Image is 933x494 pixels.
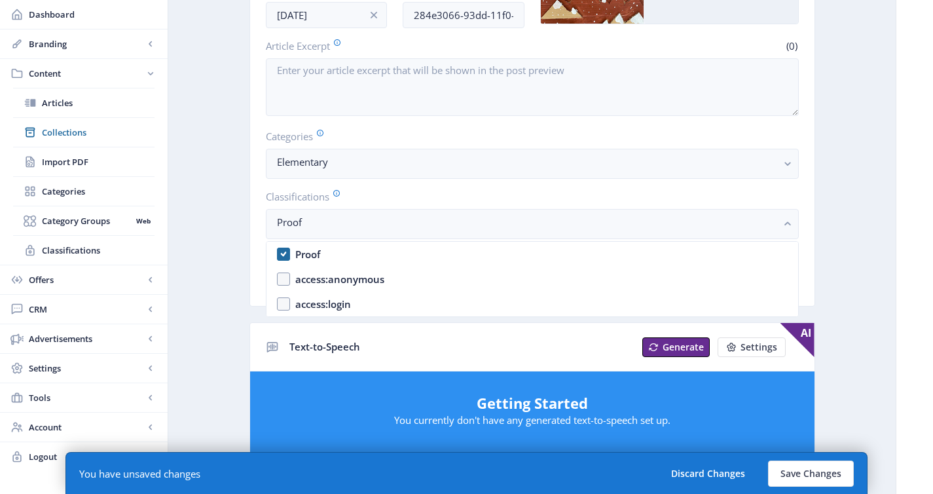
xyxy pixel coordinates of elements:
[42,185,155,198] span: Categories
[13,236,155,265] a: Classifications
[132,214,155,227] nb-badge: Web
[266,189,788,204] label: Classifications
[784,39,799,52] span: (0)
[266,129,788,143] label: Categories
[295,271,384,287] div: access:anonymous
[42,155,155,168] span: Import PDF
[663,342,704,352] span: Generate
[29,450,157,463] span: Logout
[266,2,388,28] input: Publishing Date
[718,337,786,357] button: Settings
[710,337,786,357] a: New page
[768,461,854,487] button: Save Changes
[289,340,360,353] span: Text-to-Speech
[249,322,815,459] app-collection-view: Text-to-Speech
[29,67,144,80] span: Content
[659,461,758,487] button: Discard Changes
[13,147,155,176] a: Import PDF
[403,2,524,28] input: this-is-how-a-slug-looks-like
[741,342,777,352] span: Settings
[295,296,351,312] div: access:login
[29,391,144,404] span: Tools
[277,154,777,170] nb-select-label: Elementary
[29,332,144,345] span: Advertisements
[634,337,710,357] a: New page
[361,2,387,28] button: info
[266,149,799,179] button: Elementary
[263,413,801,427] p: You currently don't have any generated text-to-speech set up.
[29,303,144,316] span: CRM
[266,39,527,53] label: Article Excerpt
[13,177,155,206] a: Categories
[29,273,144,286] span: Offers
[29,362,144,375] span: Settings
[79,467,200,480] div: You have unsaved changes
[13,88,155,117] a: Articles
[29,8,157,21] span: Dashboard
[29,37,144,50] span: Branding
[13,118,155,147] a: Collections
[266,209,799,239] button: Proof
[295,246,320,262] div: Proof
[42,214,132,227] span: Category Groups
[42,96,155,109] span: Articles
[42,126,155,139] span: Collections
[367,9,380,22] nb-icon: info
[642,337,710,357] button: Generate
[263,392,801,413] h5: Getting Started
[780,323,814,357] span: AI
[277,214,777,230] nb-select-label: Proof
[13,206,155,235] a: Category GroupsWeb
[42,244,155,257] span: Classifications
[29,421,144,434] span: Account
